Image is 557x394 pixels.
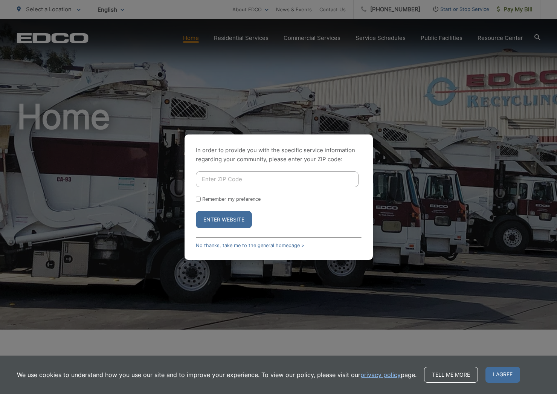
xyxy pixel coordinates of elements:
[485,367,520,383] span: I agree
[196,146,362,164] p: In order to provide you with the specific service information regarding your community, please en...
[424,367,478,383] a: Tell me more
[360,370,401,379] a: privacy policy
[196,211,252,228] button: Enter Website
[17,370,417,379] p: We use cookies to understand how you use our site and to improve your experience. To view our pol...
[196,243,304,248] a: No thanks, take me to the general homepage >
[202,196,261,202] label: Remember my preference
[196,171,359,187] input: Enter ZIP Code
